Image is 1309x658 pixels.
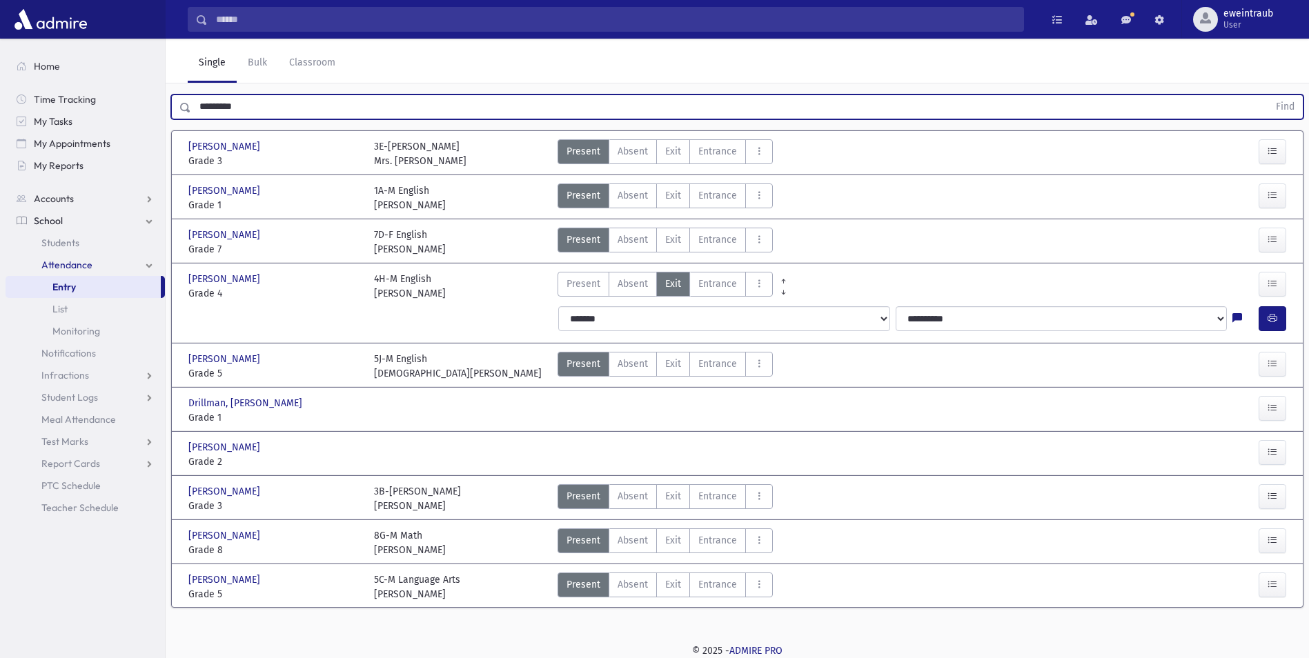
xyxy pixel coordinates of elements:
span: Meal Attendance [41,413,116,426]
span: Present [567,188,600,203]
div: AttTypes [558,528,773,557]
a: PTC Schedule [6,475,165,497]
span: Student Logs [41,391,98,403]
a: My Tasks [6,110,165,132]
span: Absent [618,533,648,548]
span: [PERSON_NAME] [188,484,263,499]
span: My Appointments [34,137,110,150]
span: Exit [665,232,681,247]
div: 8G-M Math [PERSON_NAME] [374,528,446,557]
div: 5C-M Language Arts [PERSON_NAME] [374,572,460,601]
span: Exit [665,577,681,592]
a: My Reports [6,154,165,177]
div: AttTypes [558,228,773,257]
div: AttTypes [558,484,773,513]
span: [PERSON_NAME] [188,272,263,286]
span: Present [567,144,600,159]
span: Attendance [41,259,92,271]
a: School [6,210,165,232]
span: Monitoring [52,325,100,337]
span: Exit [665,357,681,371]
span: My Reports [34,159,83,172]
span: eweintraub [1223,8,1273,19]
div: 3B-[PERSON_NAME] [PERSON_NAME] [374,484,461,513]
span: Absent [618,489,648,504]
span: Grade 8 [188,543,360,557]
span: Present [567,533,600,548]
span: Notifications [41,347,96,359]
span: List [52,303,68,315]
span: Grade 3 [188,499,360,513]
button: Find [1268,95,1303,119]
a: Time Tracking [6,88,165,110]
span: [PERSON_NAME] [188,139,263,154]
span: Exit [665,277,681,291]
span: Grade 5 [188,366,360,381]
span: Accounts [34,192,74,205]
span: Entry [52,281,76,293]
span: Absent [618,144,648,159]
span: [PERSON_NAME] [188,440,263,455]
span: Absent [618,357,648,371]
span: Absent [618,577,648,592]
span: Infractions [41,369,89,381]
span: Entrance [698,277,737,291]
div: AttTypes [558,272,773,301]
span: [PERSON_NAME] [188,228,263,242]
span: Entrance [698,232,737,247]
span: Grade 7 [188,242,360,257]
a: Teacher Schedule [6,497,165,519]
span: Grade 4 [188,286,360,301]
span: My Tasks [34,115,72,128]
a: Meal Attendance [6,408,165,430]
span: Present [567,489,600,504]
span: Entrance [698,188,737,203]
span: Present [567,577,600,592]
span: Absent [618,232,648,247]
span: [PERSON_NAME] [188,352,263,366]
div: 3E-[PERSON_NAME] Mrs. [PERSON_NAME] [374,139,466,168]
span: [PERSON_NAME] [188,572,263,587]
div: 7D-F English [PERSON_NAME] [374,228,446,257]
a: Bulk [237,44,278,83]
span: Exit [665,533,681,548]
span: [PERSON_NAME] [188,528,263,543]
span: Drillman, [PERSON_NAME] [188,396,305,410]
a: Monitoring [6,320,165,342]
span: Entrance [698,577,737,592]
a: Home [6,55,165,77]
a: Entry [6,276,161,298]
span: Present [567,277,600,291]
span: Entrance [698,489,737,504]
a: My Appointments [6,132,165,154]
span: Present [567,357,600,371]
img: AdmirePro [11,6,90,33]
span: Absent [618,277,648,291]
a: Single [188,44,237,83]
span: Present [567,232,600,247]
span: Time Tracking [34,93,96,106]
span: Home [34,60,60,72]
span: Grade 1 [188,198,360,212]
span: Entrance [698,533,737,548]
span: Entrance [698,357,737,371]
span: Exit [665,188,681,203]
span: School [34,215,63,227]
div: 1A-M English [PERSON_NAME] [374,183,446,212]
span: Entrance [698,144,737,159]
span: Students [41,237,79,249]
a: List [6,298,165,320]
span: Grade 3 [188,154,360,168]
a: Test Marks [6,430,165,452]
span: Teacher Schedule [41,501,119,514]
input: Search [208,7,1023,32]
span: Absent [618,188,648,203]
span: Report Cards [41,457,100,470]
a: Infractions [6,364,165,386]
span: Exit [665,489,681,504]
a: Students [6,232,165,254]
div: AttTypes [558,183,773,212]
div: AttTypes [558,352,773,381]
span: Grade 1 [188,410,360,425]
a: Attendance [6,254,165,276]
